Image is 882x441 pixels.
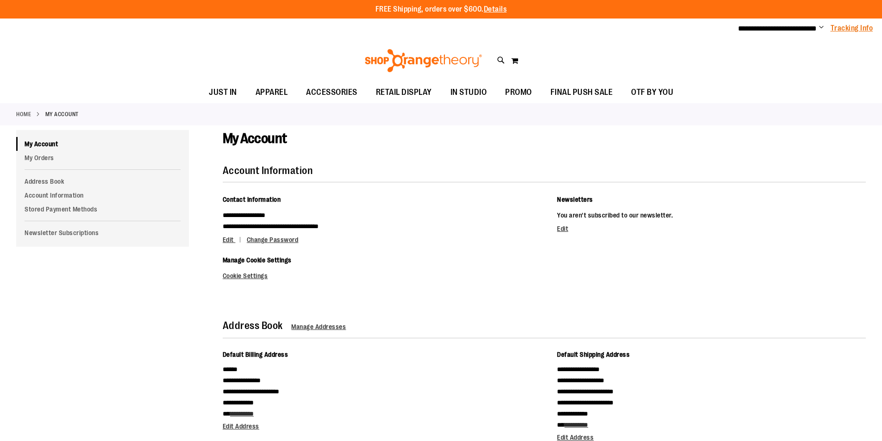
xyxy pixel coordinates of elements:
[16,174,189,188] a: Address Book
[16,151,189,165] a: My Orders
[223,256,292,264] span: Manage Cookie Settings
[557,196,593,203] span: Newsletters
[246,82,297,103] a: APPAREL
[441,82,496,103] a: IN STUDIO
[557,210,866,221] p: You aren't subscribed to our newsletter.
[45,110,79,118] strong: My Account
[16,226,189,240] a: Newsletter Subscriptions
[16,137,189,151] a: My Account
[200,82,246,103] a: JUST IN
[496,82,541,103] a: PROMO
[247,236,299,243] a: Change Password
[297,82,367,103] a: ACCESSORIES
[622,82,682,103] a: OTF BY YOU
[223,165,313,176] strong: Account Information
[505,82,532,103] span: PROMO
[550,82,613,103] span: FINAL PUSH SALE
[367,82,441,103] a: RETAIL DISPLAY
[557,225,568,232] a: Edit
[223,320,283,331] strong: Address Book
[375,4,507,15] p: FREE Shipping, orders over $600.
[376,82,432,103] span: RETAIL DISPLAY
[484,5,507,13] a: Details
[16,202,189,216] a: Stored Payment Methods
[541,82,622,103] a: FINAL PUSH SALE
[819,24,824,33] button: Account menu
[223,422,259,430] a: Edit Address
[223,236,234,243] span: Edit
[223,130,287,146] span: My Account
[557,434,594,441] a: Edit Address
[223,351,288,358] span: Default Billing Address
[16,110,31,118] a: Home
[223,236,245,243] a: Edit
[223,196,281,203] span: Contact Information
[306,82,357,103] span: ACCESSORIES
[16,188,189,202] a: Account Information
[223,272,268,280] a: Cookie Settings
[363,49,483,72] img: Shop Orangetheory
[631,82,673,103] span: OTF BY YOU
[450,82,487,103] span: IN STUDIO
[557,351,630,358] span: Default Shipping Address
[209,82,237,103] span: JUST IN
[831,23,873,33] a: Tracking Info
[291,323,346,330] a: Manage Addresses
[256,82,288,103] span: APPAREL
